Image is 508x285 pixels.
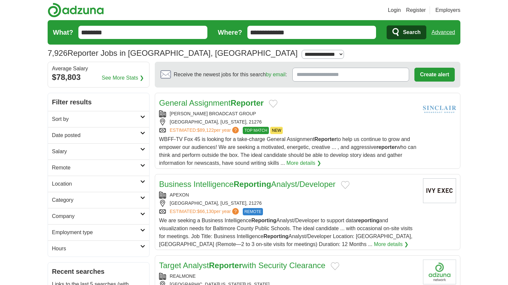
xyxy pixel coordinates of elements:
a: Target AnalystReporterwith Security Clearance [159,261,325,270]
a: Employment type [48,224,149,240]
span: $89,122 [197,127,214,133]
button: Add to favorite jobs [269,100,277,108]
h2: Location [52,180,140,188]
a: Date posted [48,127,149,143]
strong: Reporter [231,98,264,107]
span: REMOTE [243,208,263,215]
div: APEXON [159,192,418,198]
span: 7,926 [48,47,67,59]
a: Login [388,6,401,14]
h1: Reporter Jobs in [GEOGRAPHIC_DATA], [GEOGRAPHIC_DATA] [48,49,298,57]
img: Sinclair Broadcast Group logo [423,97,456,122]
h2: Date posted [52,131,140,139]
span: WBFF-TV Fox 45 is looking for a take-charge General Assignment to help us continue to grow and em... [159,136,416,166]
button: Add to favorite jobs [341,181,350,189]
h2: Filter results [48,93,149,111]
label: What? [53,27,73,37]
button: Add to favorite jobs [331,262,339,270]
a: ESTIMATED:$66,130per year? [170,208,240,215]
a: Register [406,6,426,14]
div: Average Salary [52,66,145,71]
span: ? [232,208,239,215]
a: [PERSON_NAME] BROADCAST GROUP [170,111,256,116]
a: General AssignmentReporter [159,98,264,107]
span: Receive the newest jobs for this search : [174,71,287,79]
a: ESTIMATED:$89,122per year? [170,127,240,134]
a: More details ❯ [286,159,321,167]
h2: Hours [52,245,140,253]
strong: Reporting [233,180,271,189]
span: We are seeking a Business Intelligence Analyst/Developer to support data and visualization needs ... [159,218,412,247]
a: Business IntelligenceReportingAnalyst/Developer [159,180,336,189]
div: [GEOGRAPHIC_DATA], [US_STATE], 21276 [159,200,418,207]
h2: Salary [52,148,140,156]
strong: Reporter [209,261,242,270]
strong: Reporting [251,218,276,223]
strong: Reporting [264,233,289,239]
img: Company logo [423,260,456,284]
a: Category [48,192,149,208]
a: Sort by [48,111,149,127]
button: Create alert [414,68,455,82]
a: Advanced [432,26,455,39]
button: Search [387,25,426,39]
span: $66,130 [197,209,214,214]
h2: Category [52,196,140,204]
strong: reporting [356,218,379,223]
h2: Remote [52,164,140,172]
a: Remote [48,160,149,176]
label: Where? [218,27,242,37]
strong: Reporter [315,136,337,142]
div: REALMONE [159,273,418,280]
a: Location [48,176,149,192]
a: See More Stats ❯ [102,74,144,82]
h2: Recent searches [52,267,145,276]
span: Search [403,26,420,39]
span: TOP MATCH [243,127,269,134]
a: Salary [48,143,149,160]
a: Hours [48,240,149,257]
div: $78,803 [52,71,145,83]
h2: Company [52,212,140,220]
span: ? [232,127,239,133]
img: Adzuna logo [48,3,104,18]
h2: Employment type [52,229,140,236]
div: [GEOGRAPHIC_DATA], [US_STATE], 21276 [159,119,418,125]
strong: reporter [376,144,397,150]
img: Company logo [423,178,456,203]
span: NEW [270,127,283,134]
a: More details ❯ [374,240,408,248]
h2: Sort by [52,115,140,123]
a: Company [48,208,149,224]
a: by email [266,72,286,77]
a: Employers [435,6,460,14]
